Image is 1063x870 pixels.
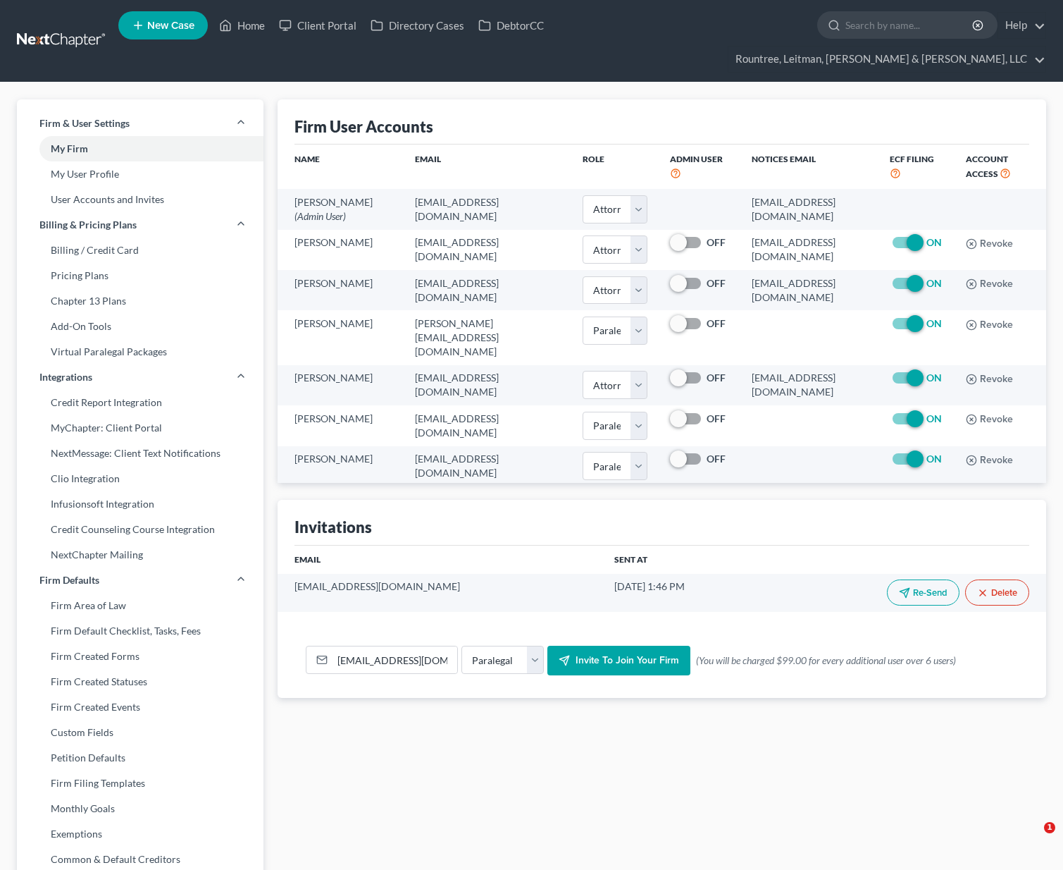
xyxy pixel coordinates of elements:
[966,319,1013,331] button: Revoke
[926,277,942,289] strong: ON
[17,314,263,339] a: Add-On Tools
[926,372,942,384] strong: ON
[1044,822,1055,833] span: 1
[966,414,1013,425] button: Revoke
[17,238,263,263] a: Billing / Credit Card
[571,145,659,189] th: Role
[278,270,404,310] td: [PERSON_NAME]
[17,364,263,390] a: Integrations
[966,278,1013,290] button: Revoke
[1015,822,1049,856] iframe: Intercom live chat
[17,669,263,694] a: Firm Created Statuses
[17,415,263,441] a: MyChapter: Client Portal
[740,365,878,405] td: [EMAIL_ADDRESS][DOMAIN_NAME]
[740,230,878,270] td: [EMAIL_ADDRESS][DOMAIN_NAME]
[404,189,571,229] td: [EMAIL_ADDRESS][DOMAIN_NAME]
[17,161,263,187] a: My User Profile
[278,546,603,574] th: Email
[212,13,272,38] a: Home
[707,453,726,465] strong: OFF
[278,574,603,612] td: [EMAIL_ADDRESS][DOMAIN_NAME]
[278,145,404,189] th: Name
[39,573,99,587] span: Firm Defaults
[670,154,723,164] span: Admin User
[278,446,404,486] td: [PERSON_NAME]
[966,238,1013,250] button: Revoke
[17,339,263,364] a: Virtual Paralegal Packages
[294,116,433,137] div: Firm User Accounts
[17,694,263,720] a: Firm Created Events
[998,13,1045,38] a: Help
[332,647,457,673] input: Email Address
[404,145,571,189] th: Email
[404,365,571,405] td: [EMAIL_ADDRESS][DOMAIN_NAME]
[272,13,363,38] a: Client Portal
[707,412,726,424] strong: OFF
[966,455,1013,466] button: Revoke
[17,466,263,491] a: Clio Integration
[17,212,263,238] a: Billing & Pricing Plans
[17,288,263,314] a: Chapter 13 Plans
[926,317,942,329] strong: ON
[740,189,878,229] td: [EMAIL_ADDRESS][DOMAIN_NAME]
[39,370,92,384] span: Integrations
[17,618,263,644] a: Firm Default Checklist, Tasks, Fees
[17,111,263,136] a: Firm & User Settings
[965,580,1029,606] button: Delete
[294,210,346,222] span: (Admin User)
[17,771,263,796] a: Firm Filing Templates
[278,405,404,446] td: [PERSON_NAME]
[728,47,1045,72] a: Rountree, Leitman, [PERSON_NAME] & [PERSON_NAME], LLC
[471,13,551,38] a: DebtorCC
[887,580,959,606] button: Re-Send
[17,644,263,669] a: Firm Created Forms
[404,405,571,446] td: [EMAIL_ADDRESS][DOMAIN_NAME]
[707,277,726,289] strong: OFF
[278,365,404,405] td: [PERSON_NAME]
[17,441,263,466] a: NextMessage: Client Text Notifications
[17,263,263,288] a: Pricing Plans
[17,542,263,568] a: NextChapter Mailing
[845,12,974,38] input: Search by name...
[17,568,263,593] a: Firm Defaults
[17,720,263,745] a: Custom Fields
[17,821,263,847] a: Exemptions
[17,745,263,771] a: Petition Defaults
[278,189,404,229] td: [PERSON_NAME]
[39,116,130,130] span: Firm & User Settings
[404,270,571,310] td: [EMAIL_ADDRESS][DOMAIN_NAME]
[39,218,137,232] span: Billing & Pricing Plans
[17,593,263,618] a: Firm Area of Law
[926,236,942,248] strong: ON
[926,412,942,424] strong: ON
[966,154,1008,179] span: Account Access
[603,546,759,574] th: Sent At
[363,13,471,38] a: Directory Cases
[740,270,878,310] td: [EMAIL_ADDRESS][DOMAIN_NAME]
[294,517,372,537] div: Invitations
[278,230,404,270] td: [PERSON_NAME]
[404,230,571,270] td: [EMAIL_ADDRESS][DOMAIN_NAME]
[17,491,263,517] a: Infusionsoft Integration
[278,310,404,364] td: [PERSON_NAME]
[17,390,263,415] a: Credit Report Integration
[707,372,726,384] strong: OFF
[404,446,571,486] td: [EMAIL_ADDRESS][DOMAIN_NAME]
[147,20,194,31] span: New Case
[966,374,1013,385] button: Revoke
[576,654,679,666] span: Invite to join your firm
[404,310,571,364] td: [PERSON_NAME][EMAIL_ADDRESS][DOMAIN_NAME]
[926,453,942,465] strong: ON
[17,796,263,821] a: Monthly Goals
[17,517,263,542] a: Credit Counseling Course Integration
[17,187,263,212] a: User Accounts and Invites
[707,317,726,329] strong: OFF
[547,646,690,675] button: Invite to join your firm
[17,136,263,161] a: My Firm
[707,236,726,248] strong: OFF
[890,154,934,164] span: ECF Filing
[740,145,878,189] th: Notices Email
[696,654,956,668] span: (You will be charged $99.00 for every additional user over 6 users)
[603,574,759,612] td: [DATE] 1:46 PM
